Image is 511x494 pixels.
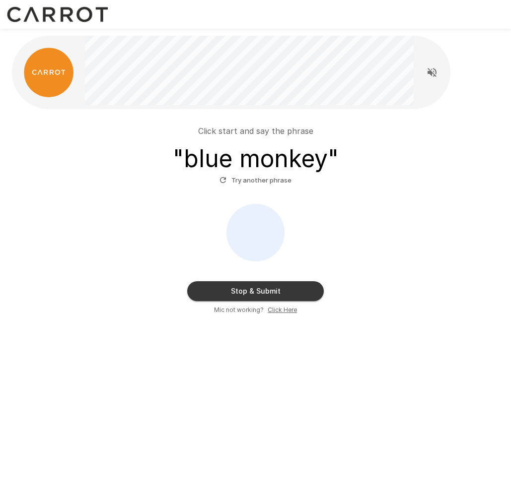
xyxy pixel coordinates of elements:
[268,306,297,313] u: Click Here
[24,48,73,97] img: carrot_logo.png
[422,62,442,82] button: Read questions aloud
[173,145,339,173] h3: " blue monkey "
[198,125,313,137] p: Click start and say the phrase
[217,173,294,188] button: Try another phrase
[187,281,324,301] button: Stop & Submit
[214,305,264,315] span: Mic not working?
